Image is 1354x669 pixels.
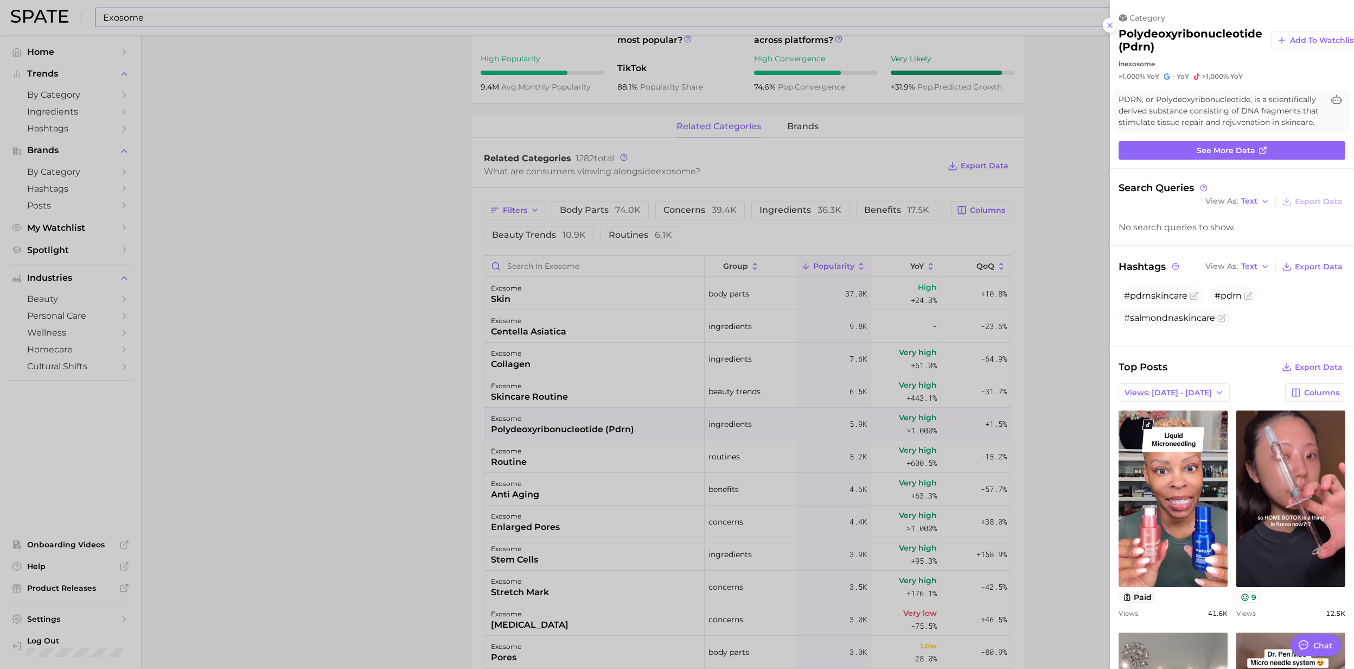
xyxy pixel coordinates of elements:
span: category [1129,13,1165,23]
button: Export Data [1279,259,1345,274]
div: No search queries to show. [1119,222,1345,232]
span: See more data [1197,146,1255,155]
button: paid [1119,591,1156,603]
span: View As [1205,198,1238,204]
button: Flag as miscategorized or irrelevant [1217,314,1226,323]
span: >1,000% [1202,72,1229,80]
span: Columns [1304,388,1339,397]
span: 12.5k [1326,609,1345,617]
button: View AsText [1203,260,1272,274]
button: View AsText [1203,194,1272,209]
span: #salmondnaskincare [1124,313,1215,323]
span: exosome [1125,60,1155,68]
span: YoY [1177,72,1189,81]
span: Hashtags [1119,259,1181,274]
span: Views [1236,609,1256,617]
span: Export Data [1295,197,1343,206]
span: - [1172,72,1175,80]
span: View As [1205,263,1238,269]
span: >1,000% [1119,72,1145,80]
button: Flag as miscategorized or irrelevant [1190,292,1198,300]
span: Top Posts [1119,359,1167,375]
button: Columns [1285,383,1345,402]
span: Text [1241,198,1257,204]
span: Export Data [1295,262,1343,272]
span: Export Data [1295,363,1343,372]
div: in [1119,60,1345,68]
h2: polydeoxyribonucleotide (pdrn) [1119,27,1262,53]
button: 9 [1236,591,1261,603]
span: #pdrn [1215,291,1242,301]
span: PDRN, or Polydeoxyribonucleotide, is a scientifically derived substance consisting of DNA fragmen... [1119,94,1324,128]
button: Flag as miscategorized or irrelevant [1244,292,1253,300]
span: 41.6k [1208,609,1228,617]
span: YoY [1147,72,1159,81]
span: Views [1119,609,1138,617]
button: Export Data [1279,359,1345,375]
button: Export Data [1279,194,1345,209]
span: Views: [DATE] - [DATE] [1125,388,1212,397]
span: Text [1241,263,1257,269]
a: See more data [1119,141,1345,160]
span: Search Queries [1119,182,1209,194]
button: Views: [DATE] - [DATE] [1119,383,1230,402]
span: #pdrnskincare [1124,291,1187,301]
span: YoY [1230,72,1243,81]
